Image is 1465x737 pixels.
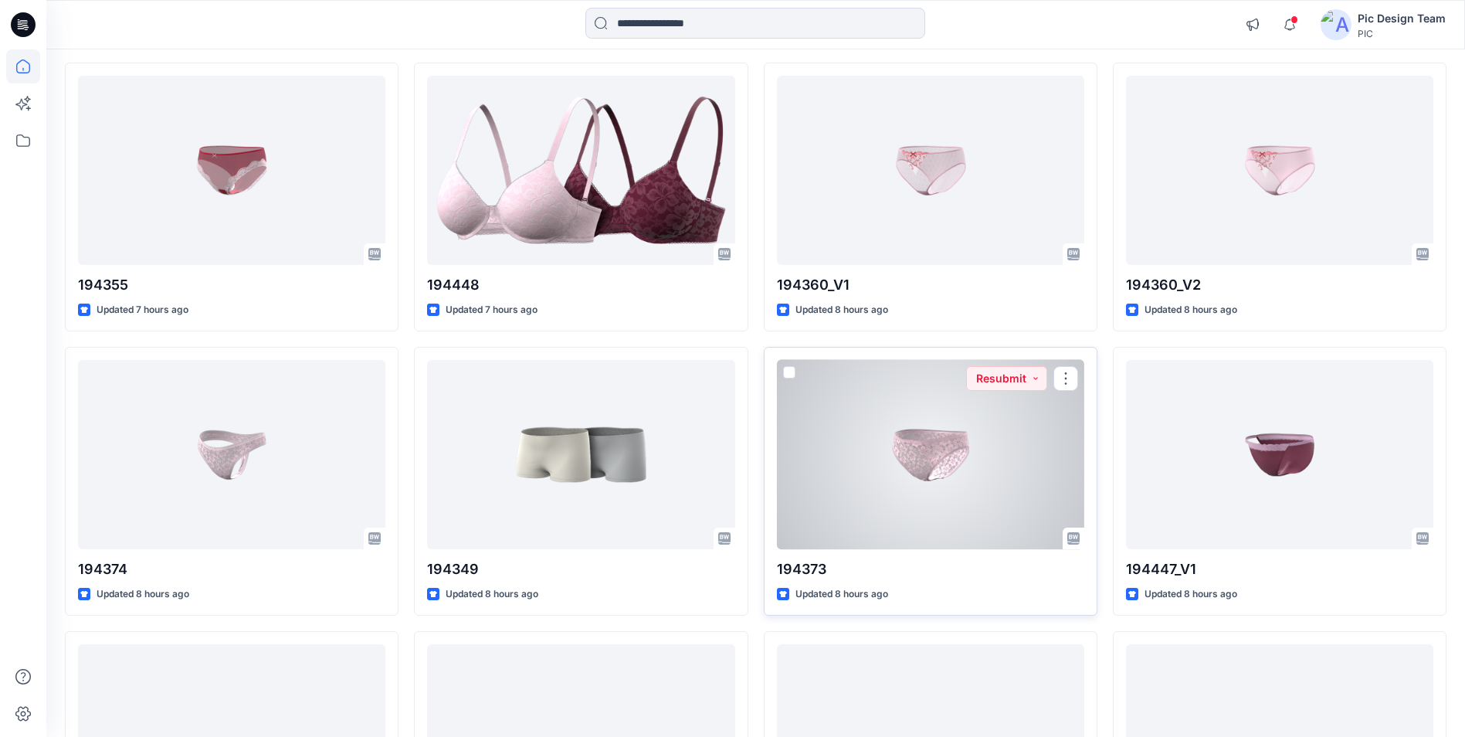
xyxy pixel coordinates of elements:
p: Updated 8 hours ago [1145,302,1237,318]
p: 194355 [78,274,385,296]
a: 194360_V1 [777,76,1084,265]
p: 194373 [777,559,1084,580]
p: 194448 [427,274,734,296]
p: 194349 [427,559,734,580]
p: Updated 8 hours ago [1145,586,1237,603]
a: 194355 [78,76,385,265]
p: Updated 8 hours ago [97,586,189,603]
a: 194373 [777,360,1084,549]
p: 194447_V1 [1126,559,1433,580]
p: Updated 8 hours ago [446,586,538,603]
img: avatar [1321,9,1351,40]
p: Updated 7 hours ago [446,302,538,318]
p: Updated 8 hours ago [795,586,888,603]
a: 194448 [427,76,734,265]
a: 194374 [78,360,385,549]
div: PIC [1358,28,1446,39]
p: Updated 7 hours ago [97,302,188,318]
a: 194349 [427,360,734,549]
a: 194447_V1 [1126,360,1433,549]
p: 194360_V2 [1126,274,1433,296]
div: Pic Design Team [1358,9,1446,28]
a: 194360_V2 [1126,76,1433,265]
p: 194374 [78,559,385,580]
p: Updated 8 hours ago [795,302,888,318]
p: 194360_V1 [777,274,1084,296]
